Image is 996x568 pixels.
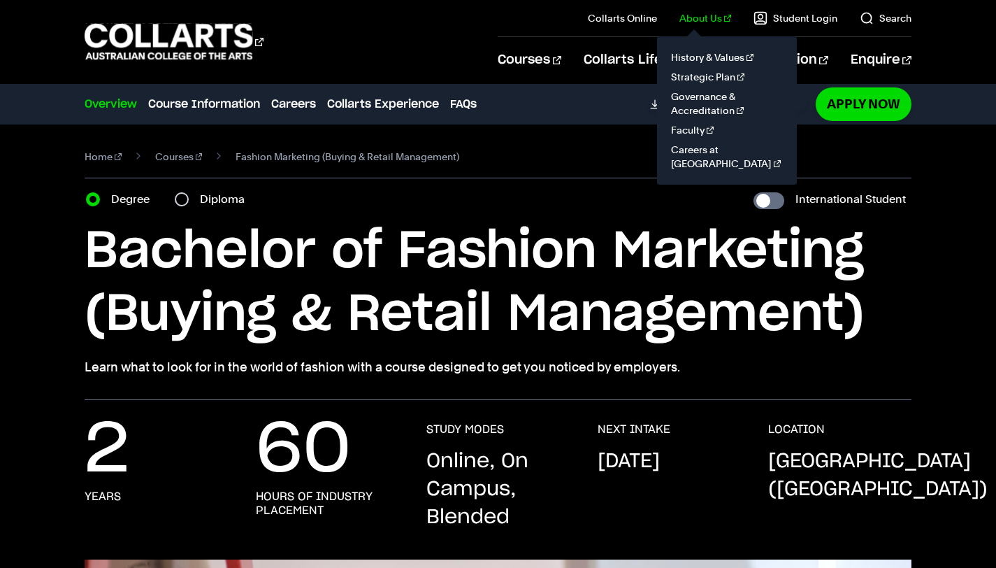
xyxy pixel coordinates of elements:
[588,11,657,25] a: Collarts Online
[668,140,786,173] a: Careers at [GEOGRAPHIC_DATA]
[753,11,837,25] a: Student Login
[200,190,253,209] label: Diploma
[795,190,906,209] label: International Student
[256,423,351,478] p: 60
[668,120,786,140] a: Faculty
[426,448,570,532] p: Online, On Campus, Blended
[668,48,786,67] a: History & Values
[668,87,786,120] a: Governance & Accreditation
[85,220,911,346] h1: Bachelor of Fashion Marketing (Buying & Retail Management)
[85,357,911,377] p: Learn what to look for in the world of fashion with a course designed to get you noticed by emplo...
[584,37,674,83] a: Collarts Life
[426,423,504,436] h3: STUDY MODES
[111,190,158,209] label: Degree
[148,96,260,113] a: Course Information
[236,147,459,166] span: Fashion Marketing (Buying & Retail Management)
[650,98,807,111] a: DownloadCourse Guide
[679,11,731,25] a: About Us
[256,490,399,518] h3: Hours of industry placement
[85,22,264,62] div: Go to homepage
[450,96,477,113] a: FAQs
[668,67,786,87] a: Strategic Plan
[598,423,670,436] h3: NEXT INTAKE
[860,11,911,25] a: Search
[851,37,911,83] a: Enquire
[85,490,121,504] h3: years
[271,96,316,113] a: Careers
[598,448,660,476] p: [DATE]
[768,448,988,504] p: [GEOGRAPHIC_DATA] ([GEOGRAPHIC_DATA])
[327,96,439,113] a: Collarts Experience
[155,147,203,166] a: Courses
[768,423,825,436] h3: LOCATION
[85,96,137,113] a: Overview
[85,423,129,478] p: 2
[85,147,122,166] a: Home
[816,87,911,120] a: Apply Now
[498,37,561,83] a: Courses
